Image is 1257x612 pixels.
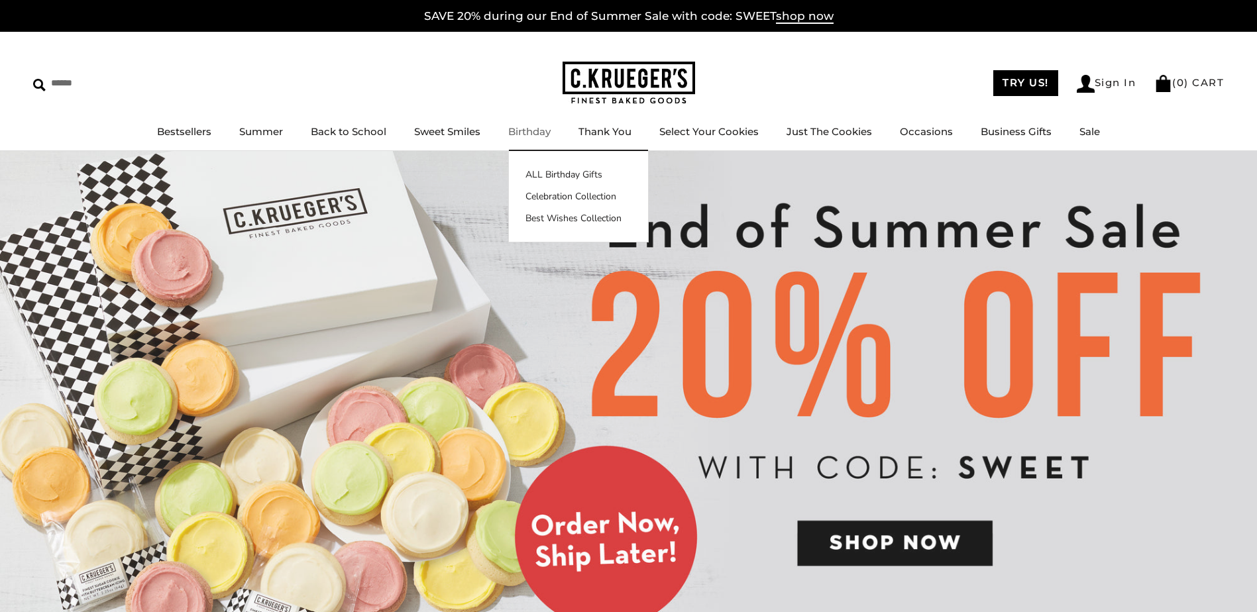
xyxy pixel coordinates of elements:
a: Celebration Collection [509,189,648,203]
img: Search [33,79,46,91]
a: Sign In [1077,75,1136,93]
a: Back to School [311,125,386,138]
a: Best Wishes Collection [509,211,648,225]
a: Select Your Cookies [659,125,759,138]
a: Sweet Smiles [414,125,480,138]
a: Thank You [578,125,631,138]
img: Account [1077,75,1095,93]
img: Bag [1154,75,1172,92]
a: Summer [239,125,283,138]
a: TRY US! [993,70,1058,96]
input: Search [33,73,191,93]
span: 0 [1177,76,1185,89]
a: (0) CART [1154,76,1224,89]
a: SAVE 20% during our End of Summer Sale with code: SWEETshop now [424,9,834,24]
a: Occasions [900,125,953,138]
a: Bestsellers [157,125,211,138]
a: Birthday [508,125,551,138]
a: ALL Birthday Gifts [509,168,648,181]
a: Just The Cookies [787,125,872,138]
a: Business Gifts [981,125,1052,138]
a: Sale [1079,125,1100,138]
img: C.KRUEGER'S [563,62,695,105]
span: shop now [776,9,834,24]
